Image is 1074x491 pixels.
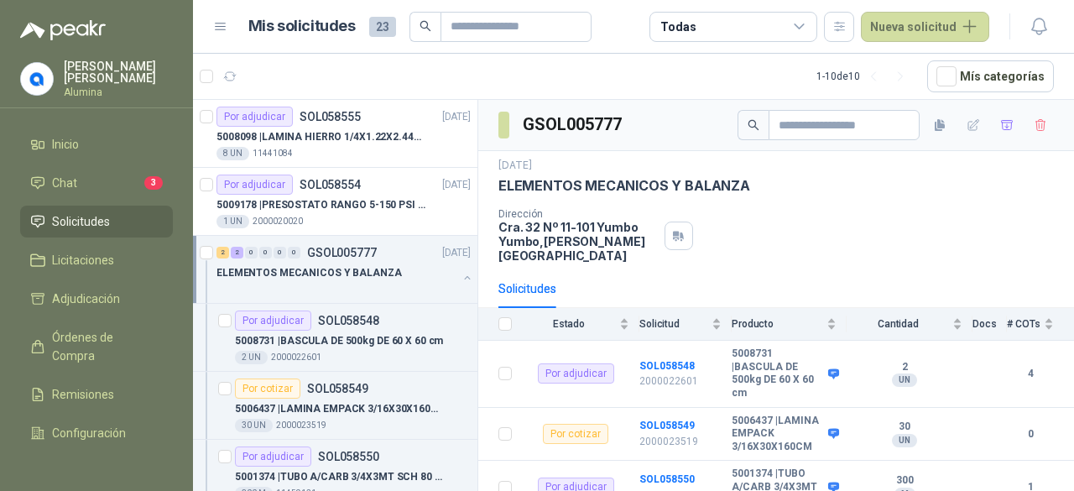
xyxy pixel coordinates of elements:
[639,318,708,330] span: Solicitud
[420,20,431,32] span: search
[259,247,272,259] div: 0
[276,419,326,432] p: 2000023519
[193,168,477,236] a: Por adjudicarSOL058554[DATE] 5009178 |PRESOSTATO RANGO 5-150 PSI REF.L91B-10501 UN2000020020
[193,304,477,372] a: Por adjudicarSOL0585485008731 |BASCULA DE 500kg DE 60 X 60 cm2 UN2000022601
[235,469,444,485] p: 5001374 | TUBO A/CARB 3/4X3MT SCH 80 ROSCADO
[732,415,824,454] b: 5006437 | LAMINA EMPACK 3/16X30X160CM
[235,379,300,399] div: Por cotizar
[300,179,361,191] p: SOL058554
[498,279,556,298] div: Solicitudes
[216,175,293,195] div: Por adjudicar
[498,158,532,174] p: [DATE]
[639,360,695,372] a: SOL058548
[639,373,722,389] p: 2000022601
[543,424,608,444] div: Por cotizar
[522,318,616,330] span: Estado
[271,351,321,364] p: 2000022601
[639,473,695,485] a: SOL058550
[235,401,444,417] p: 5006437 | LAMINA EMPACK 3/16X30X160CM
[216,197,425,213] p: 5009178 | PRESOSTATO RANGO 5-150 PSI REF.L91B-1050
[20,128,173,160] a: Inicio
[231,247,243,259] div: 2
[1007,308,1074,341] th: # COTs
[253,215,303,228] p: 2000020020
[847,474,962,488] b: 300
[52,328,157,365] span: Órdenes de Compra
[732,347,824,400] b: 5008731 | BASCULA DE 500kg DE 60 X 60 cm
[52,424,126,442] span: Configuración
[847,420,962,434] b: 30
[20,321,173,372] a: Órdenes de Compra
[52,174,77,192] span: Chat
[20,20,106,40] img: Logo peakr
[1007,426,1054,442] b: 0
[20,379,173,410] a: Remisiones
[288,247,300,259] div: 0
[274,247,286,259] div: 0
[21,63,53,95] img: Company Logo
[442,177,471,193] p: [DATE]
[927,60,1054,92] button: Mís categorías
[52,251,114,269] span: Licitaciones
[248,14,356,39] h1: Mis solicitudes
[847,308,972,341] th: Cantidad
[52,385,114,404] span: Remisiones
[52,290,120,308] span: Adjudicación
[369,17,396,37] span: 23
[318,451,379,462] p: SOL058550
[300,111,361,123] p: SOL058555
[235,447,311,467] div: Por adjudicar
[847,318,949,330] span: Cantidad
[20,206,173,238] a: Solicitudes
[253,147,293,160] p: 11441084
[52,135,79,154] span: Inicio
[193,100,477,168] a: Por adjudicarSOL058555[DATE] 5008098 |LAMINA HIERRO 1/4X1.22X2.44MT8 UN11441084
[442,109,471,125] p: [DATE]
[216,129,425,145] p: 5008098 | LAMINA HIERRO 1/4X1.22X2.44MT
[20,167,173,199] a: Chat3
[1007,366,1054,382] b: 4
[216,247,229,259] div: 2
[307,247,377,259] p: GSOL005777
[538,363,614,384] div: Por adjudicar
[216,265,402,281] p: ELEMENTOS MECANICOS Y BALANZA
[318,315,379,326] p: SOL058548
[52,212,110,231] span: Solicitudes
[498,220,658,263] p: Cra. 32 Nº 11-101 Yumbo Yumbo , [PERSON_NAME][GEOGRAPHIC_DATA]
[235,333,443,349] p: 5008731 | BASCULA DE 500kg DE 60 X 60 cm
[1007,318,1040,330] span: # COTs
[216,215,249,228] div: 1 UN
[639,420,695,431] a: SOL058549
[847,361,962,374] b: 2
[216,107,293,127] div: Por adjudicar
[235,311,311,331] div: Por adjudicar
[20,283,173,315] a: Adjudicación
[732,318,823,330] span: Producto
[20,244,173,276] a: Licitaciones
[816,63,914,90] div: 1 - 10 de 10
[892,434,917,447] div: UN
[216,147,249,160] div: 8 UN
[498,208,658,220] p: Dirección
[216,243,474,296] a: 2 2 0 0 0 0 GSOL005777[DATE] ELEMENTOS MECANICOS Y BALANZA
[235,351,268,364] div: 2 UN
[235,419,273,432] div: 30 UN
[442,245,471,261] p: [DATE]
[639,308,732,341] th: Solicitud
[64,87,173,97] p: Alumina
[748,119,759,131] span: search
[892,373,917,387] div: UN
[972,308,1007,341] th: Docs
[20,417,173,449] a: Configuración
[861,12,989,42] button: Nueva solicitud
[307,383,368,394] p: SOL058549
[660,18,696,36] div: Todas
[64,60,173,84] p: [PERSON_NAME] [PERSON_NAME]
[639,434,722,450] p: 2000023519
[144,176,163,190] span: 3
[193,372,477,440] a: Por cotizarSOL0585495006437 |LAMINA EMPACK 3/16X30X160CM30 UN2000023519
[498,177,750,195] p: ELEMENTOS MECANICOS Y BALANZA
